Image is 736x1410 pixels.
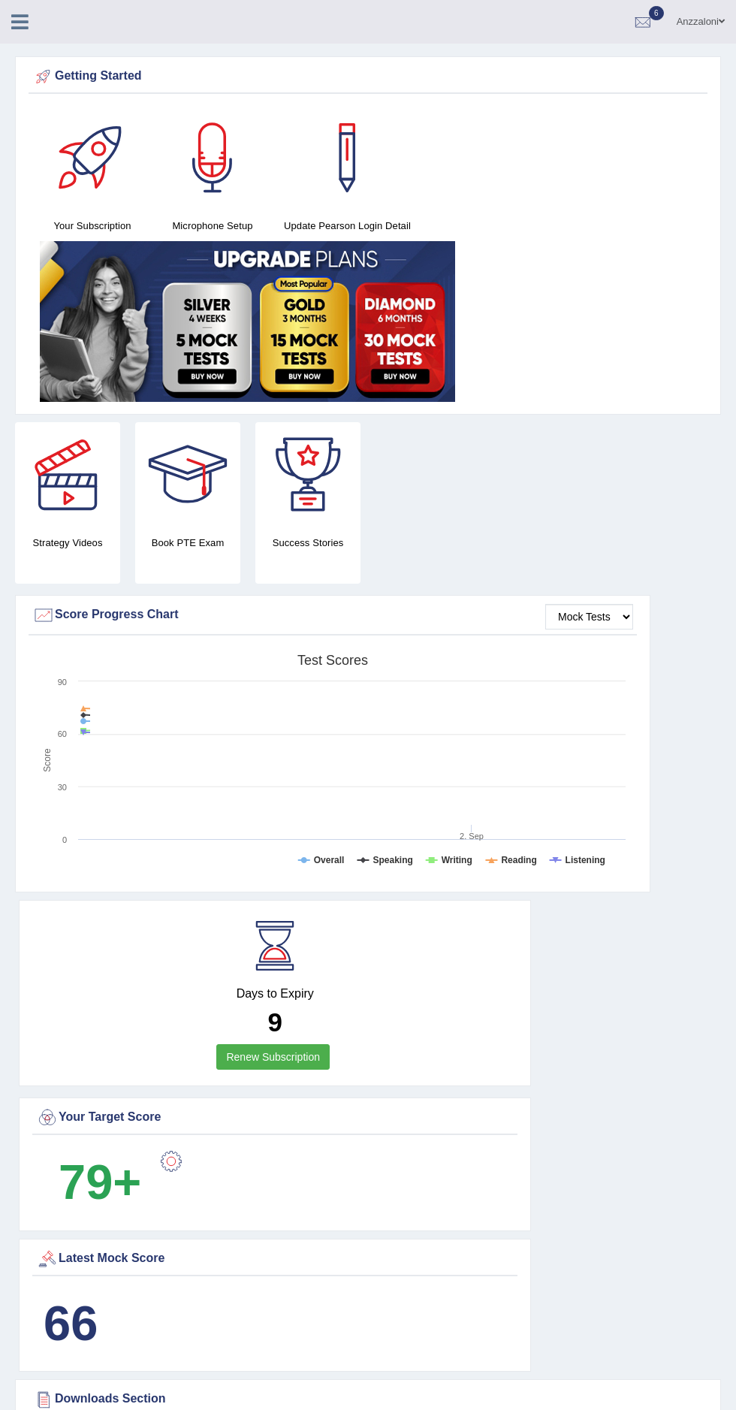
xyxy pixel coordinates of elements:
[40,241,455,402] img: small5.jpg
[267,1007,282,1037] b: 9
[314,855,345,865] tspan: Overall
[160,218,265,234] h4: Microphone Setup
[442,855,472,865] tspan: Writing
[36,1248,514,1270] div: Latest Mock Score
[36,1107,514,1129] div: Your Target Score
[58,729,67,738] text: 60
[649,6,664,20] span: 6
[36,987,514,1001] h4: Days to Expiry
[501,855,536,865] tspan: Reading
[44,1296,98,1351] b: 66
[42,748,53,772] tspan: Score
[135,535,240,551] h4: Book PTE Exam
[58,678,67,687] text: 90
[58,783,67,792] text: 30
[40,218,145,234] h4: Your Subscription
[32,65,704,88] div: Getting Started
[373,855,412,865] tspan: Speaking
[280,218,415,234] h4: Update Pearson Login Detail
[460,832,484,841] tspan: 2. Sep
[566,855,605,865] tspan: Listening
[255,535,360,551] h4: Success Stories
[62,835,67,844] text: 0
[216,1044,330,1070] a: Renew Subscription
[32,604,633,626] div: Score Progress Chart
[59,1155,141,1209] b: 79+
[15,535,120,551] h4: Strategy Videos
[297,653,368,668] tspan: Test scores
